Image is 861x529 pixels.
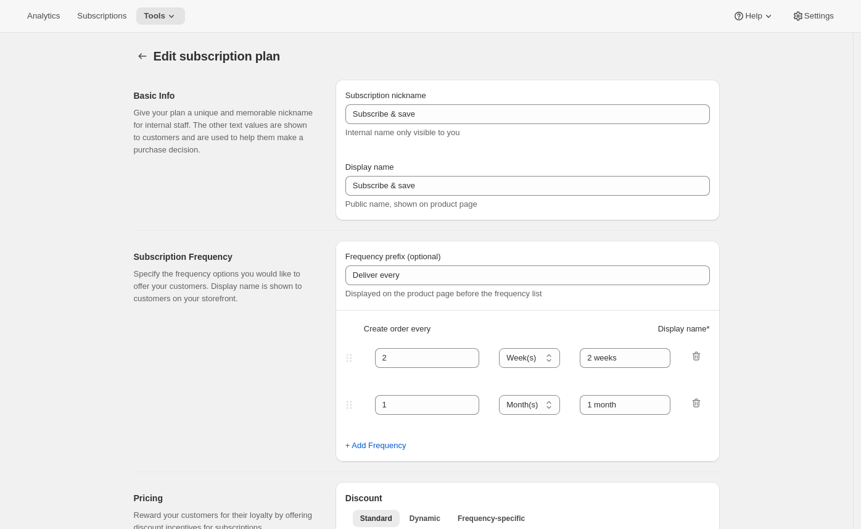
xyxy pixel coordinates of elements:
[364,323,431,335] span: Create order every
[345,162,394,172] span: Display name
[804,11,834,21] span: Settings
[785,7,841,25] button: Settings
[134,90,316,102] h2: Basic Info
[77,11,126,21] span: Subscriptions
[345,176,710,196] input: Subscribe & Save
[134,268,316,305] p: Specify the frequency options you would like to offer your customers. Display name is shown to cu...
[345,91,426,100] span: Subscription nickname
[20,7,67,25] button: Analytics
[134,48,151,65] button: Subscription plans
[745,11,762,21] span: Help
[134,107,316,156] p: Give your plan a unique and memorable nickname for internal staff. The other text values are show...
[345,252,441,261] span: Frequency prefix (optional)
[345,439,406,452] span: + Add Frequency
[154,49,281,63] span: Edit subscription plan
[345,492,710,504] h2: Discount
[345,199,477,209] span: Public name, shown on product page
[658,323,710,335] span: Display name *
[345,289,542,298] span: Displayed on the product page before the frequency list
[725,7,781,25] button: Help
[144,11,165,21] span: Tools
[580,348,670,368] input: 1 month
[136,7,185,25] button: Tools
[580,395,670,415] input: 1 month
[345,128,460,137] span: Internal name only visible to you
[70,7,134,25] button: Subscriptions
[338,436,414,456] button: + Add Frequency
[458,514,525,523] span: Frequency-specific
[134,251,316,263] h2: Subscription Frequency
[134,492,316,504] h2: Pricing
[360,514,392,523] span: Standard
[345,104,710,124] input: Subscribe & Save
[345,265,710,285] input: Deliver every
[27,11,60,21] span: Analytics
[410,514,440,523] span: Dynamic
